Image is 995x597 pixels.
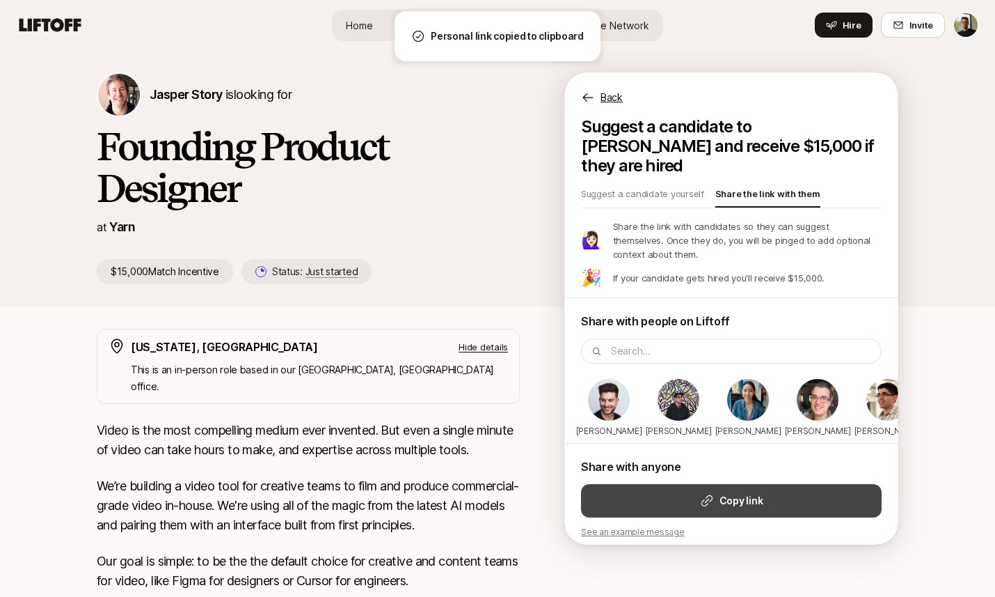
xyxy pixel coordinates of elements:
p: Our goal is simple: to be the the default choice for creative and content teams for video, like F... [97,552,520,591]
div: Daniel Waldron [651,378,706,443]
div: Elena Pearson [720,378,776,443]
img: Daniel Waldron [658,379,699,421]
img: Andy Cullen [588,379,630,421]
p: 🙋🏻‍♀️ [581,232,602,249]
input: Search... [611,343,873,359]
p: Suggest a candidate yourself [581,187,704,206]
strong: Copy link [719,493,763,509]
p: Video is the most compelling medium ever invented. But even a single minute of video can take hou... [97,421,520,460]
span: Home [346,18,373,33]
p: Share the link with them [715,187,820,206]
p: [PERSON_NAME] [715,425,781,437]
p: 🎉 [581,270,602,286]
button: Hire [815,13,873,38]
div: Eric Smith [790,378,845,443]
div: Andy Cullen [581,378,637,443]
img: Kevin Twohy [954,13,978,37]
p: [PERSON_NAME] [576,425,642,437]
p: at [97,218,106,236]
p: $15,000 Match Incentive [97,259,233,284]
p: This is an in-person role based in our [GEOGRAPHIC_DATA], [GEOGRAPHIC_DATA] office. [131,362,508,395]
p: [US_STATE], [GEOGRAPHIC_DATA] [131,338,318,356]
span: Just started [305,265,358,278]
button: Kevin Twohy [953,13,978,38]
a: Yarn [109,219,135,234]
p: We’re building a video tool for creative teams to film and produce commercial-grade video in-hous... [97,476,520,535]
p: [PERSON_NAME] [646,425,712,437]
span: Invite [909,18,933,32]
p: If your candidate gets hired you'll receive $15,000. [613,271,825,285]
a: Home [335,13,384,38]
p: [PERSON_NAME] [854,425,921,437]
p: Share with people on Liftoff [581,312,882,330]
button: Copy link [581,484,882,518]
p: Back [600,89,623,106]
button: Invite [881,13,945,38]
img: Jasper Story [98,74,140,116]
p: Share the link with candidates so they can suggest themselves. Once they do, you will be pinged t... [613,219,882,261]
h1: Founding Product Designer [97,125,520,209]
div: Kunal Bhatia [859,378,915,443]
p: Hide details [459,340,508,354]
span: Jasper Story [150,87,223,102]
img: Kunal Bhatia [866,379,908,421]
p: [PERSON_NAME] [785,425,851,437]
img: Eric Smith [797,379,838,421]
p: Status: [272,263,358,280]
p: Share with anyone [581,458,882,476]
span: Hire [843,18,861,32]
p: See an example message [581,526,882,538]
img: Elena Pearson [727,379,769,421]
p: Suggest a candidate to [PERSON_NAME] and receive $15,000 if they are hired [581,117,882,176]
p: is looking for [150,85,292,104]
p: Personal link copied to clipboard [431,28,584,45]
